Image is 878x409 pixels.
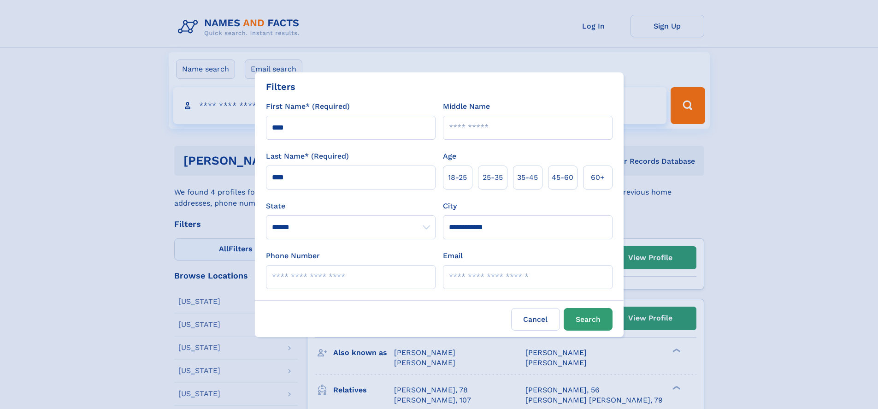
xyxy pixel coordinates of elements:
[443,151,456,162] label: Age
[266,101,350,112] label: First Name* (Required)
[443,201,457,212] label: City
[443,101,490,112] label: Middle Name
[266,201,436,212] label: State
[448,172,467,183] span: 18‑25
[564,308,613,331] button: Search
[443,250,463,261] label: Email
[591,172,605,183] span: 60+
[266,80,295,94] div: Filters
[511,308,560,331] label: Cancel
[517,172,538,183] span: 35‑45
[266,250,320,261] label: Phone Number
[552,172,573,183] span: 45‑60
[266,151,349,162] label: Last Name* (Required)
[483,172,503,183] span: 25‑35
